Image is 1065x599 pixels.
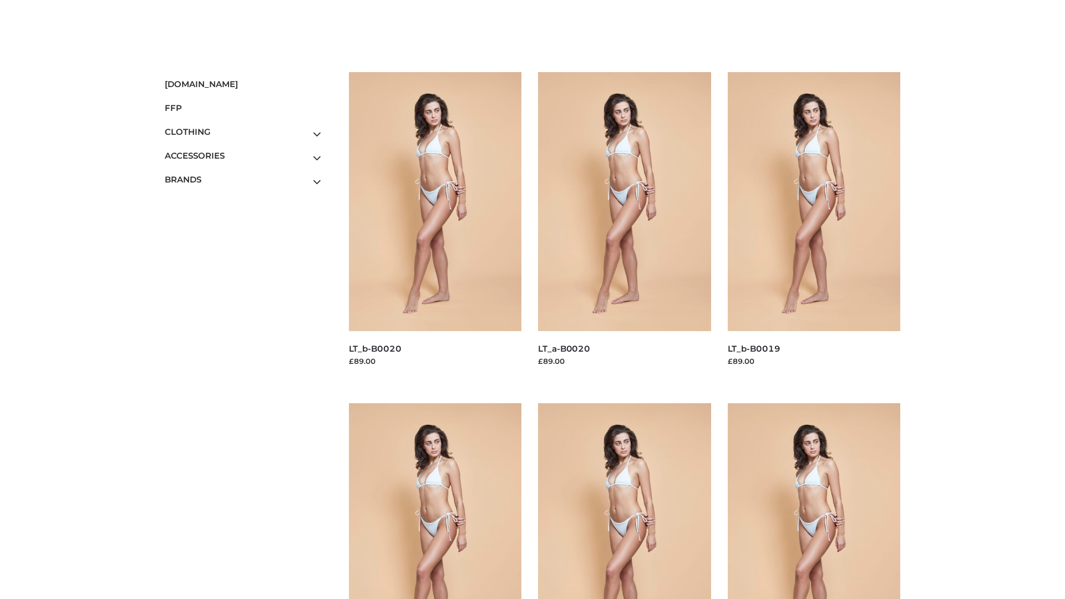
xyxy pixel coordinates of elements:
[165,144,321,167] a: ACCESSORIESToggle Submenu
[538,368,579,377] a: Read more
[538,343,590,354] a: LT_a-B0020
[728,368,769,377] a: Read more
[282,167,321,191] button: Toggle Submenu
[728,343,780,354] a: LT_b-B0019
[864,25,868,33] span: £
[165,173,321,186] span: BRANDS
[349,368,390,377] a: Read more
[165,167,321,191] a: BRANDSToggle Submenu
[282,144,321,167] button: Toggle Submenu
[282,120,321,144] button: Toggle Submenu
[728,356,901,367] div: £89.00
[165,101,321,114] span: FFP
[538,356,711,367] div: £89.00
[864,25,883,33] bdi: 0.00
[207,25,245,33] a: Test1
[349,356,522,367] div: £89.00
[165,125,321,138] span: CLOTHING
[165,72,321,96] a: [DOMAIN_NAME]
[864,25,883,33] a: £0.00
[349,343,402,354] a: LT_b-B0020
[165,78,321,90] span: [DOMAIN_NAME]
[165,149,321,162] span: ACCESSORIES
[165,120,321,144] a: CLOTHINGToggle Submenu
[475,7,641,51] img: Schmodel Admin 964
[165,96,321,120] a: FFP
